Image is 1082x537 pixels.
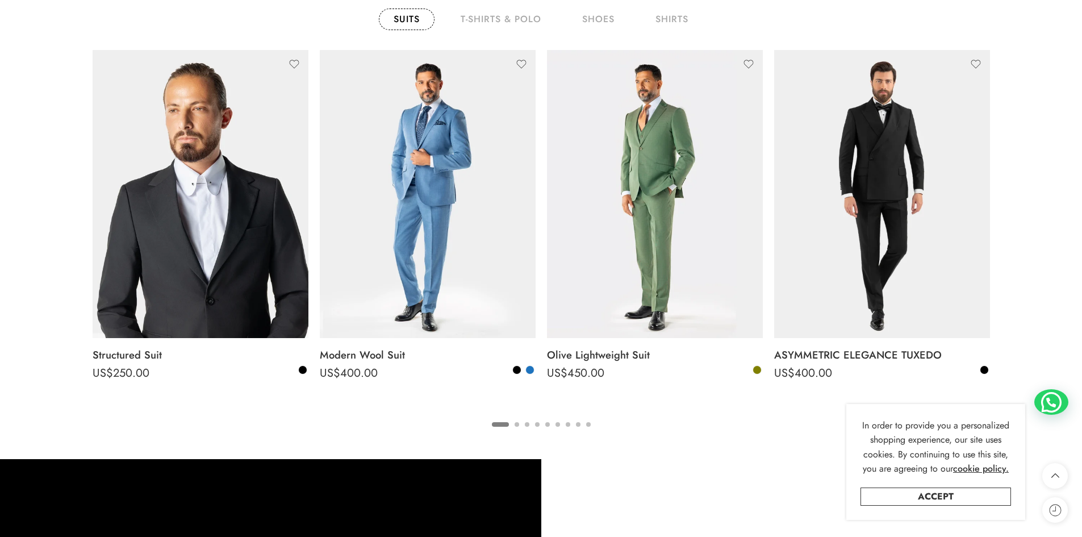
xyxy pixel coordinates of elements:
[953,461,1009,476] a: cookie policy.
[547,365,604,381] bdi: 450.00
[298,365,308,375] a: Black
[320,344,536,367] a: Modern Wool Suit
[567,9,629,30] a: shoes
[641,9,703,30] a: shirts
[379,9,435,30] a: Suits
[93,344,308,367] a: Structured Suit
[547,344,763,367] a: Olive Lightweight Suit
[320,365,378,381] bdi: 400.00
[862,419,1009,476] span: In order to provide you a personalized shopping experience, our site uses cookies. By continuing ...
[93,365,113,381] span: US$
[979,365,989,375] a: Black
[547,365,567,381] span: US$
[512,365,522,375] a: Black
[774,365,795,381] span: US$
[93,365,149,381] bdi: 250.00
[320,365,340,381] span: US$
[446,9,556,30] a: T-Shirts & Polo
[774,365,832,381] bdi: 400.00
[525,365,535,375] a: Blue
[752,365,762,375] a: Olive
[774,344,990,367] a: ASYMMETRIC ELEGANCE TUXEDO
[860,488,1011,506] a: Accept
